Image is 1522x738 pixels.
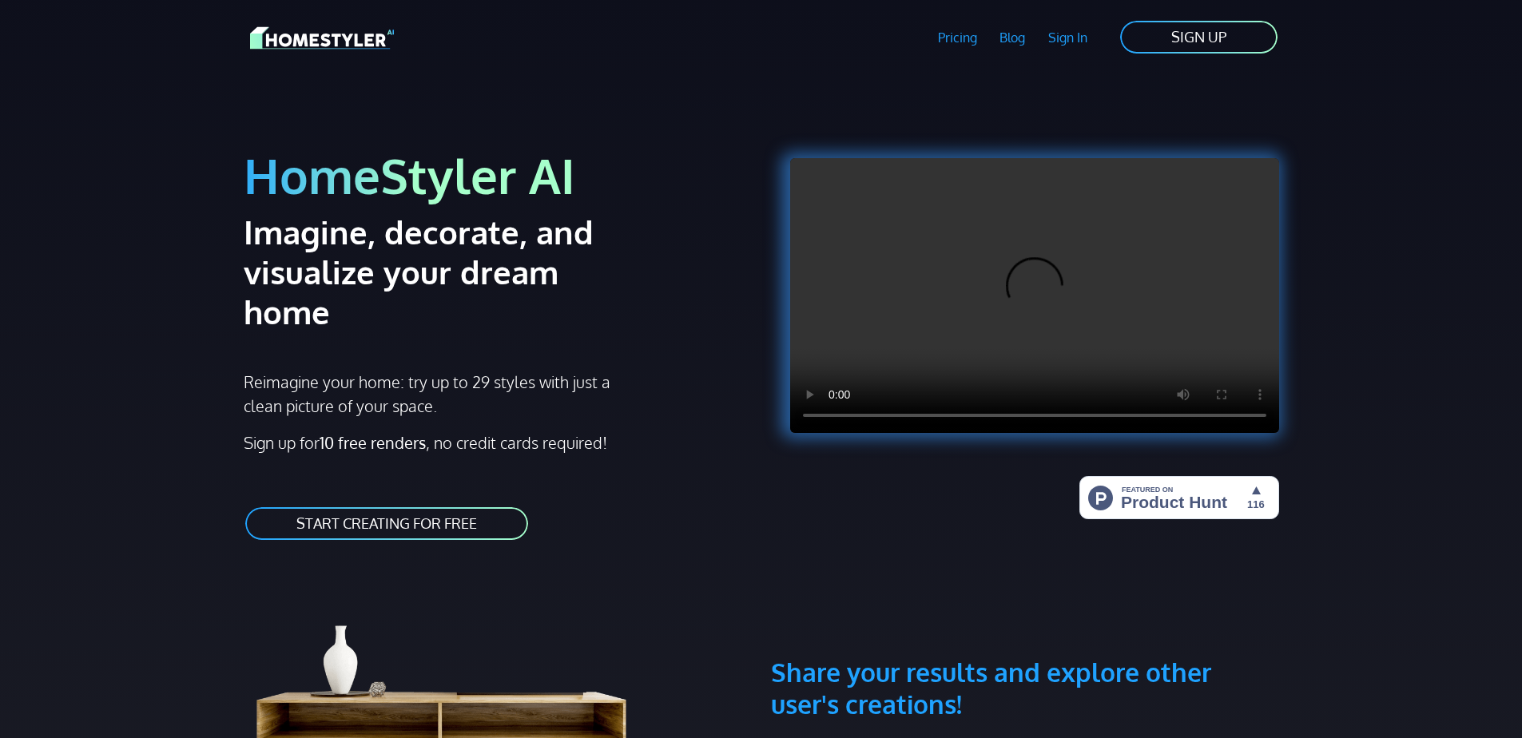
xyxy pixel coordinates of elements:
[771,580,1279,720] h3: Share your results and explore other user's creations!
[244,430,752,454] p: Sign up for , no credit cards required!
[1079,476,1279,519] img: HomeStyler AI - Interior Design Made Easy: One Click to Your Dream Home | Product Hunt
[244,145,752,205] h1: HomeStyler AI
[320,432,426,453] strong: 10 free renders
[988,19,1037,56] a: Blog
[926,19,988,56] a: Pricing
[244,370,625,418] p: Reimagine your home: try up to 29 styles with just a clean picture of your space.
[250,24,394,52] img: HomeStyler AI logo
[244,212,650,331] h2: Imagine, decorate, and visualize your dream home
[244,506,530,542] a: START CREATING FOR FREE
[1037,19,1099,56] a: Sign In
[1119,19,1279,55] a: SIGN UP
